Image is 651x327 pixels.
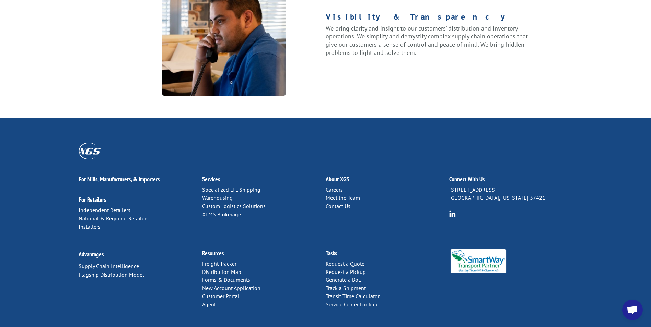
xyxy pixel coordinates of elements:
h2: Connect With Us [449,176,573,186]
a: Service Center Lookup [326,301,377,308]
a: Advantages [79,250,104,258]
a: For Mills, Manufacturers, & Importers [79,175,160,183]
img: Smartway_Logo [449,249,508,273]
a: Freight Tracker [202,260,236,267]
a: Supply Chain Intelligence [79,263,139,269]
a: Open chat [622,300,643,320]
a: Track a Shipment [326,284,366,291]
a: Generate a BoL [326,276,361,283]
h2: Tasks [326,250,449,260]
img: XGS_Logos_ALL_2024_All_White [79,143,101,159]
a: Contact Us [326,203,350,209]
a: Distribution Map [202,268,241,275]
a: Careers [326,186,343,193]
img: group-6 [449,210,456,217]
a: Request a Quote [326,260,364,267]
a: About XGS [326,175,349,183]
p: [STREET_ADDRESS] [GEOGRAPHIC_DATA], [US_STATE] 37421 [449,186,573,202]
a: XTMS Brokerage [202,211,241,218]
a: Installers [79,223,101,230]
a: National & Regional Retailers [79,215,149,222]
a: Flagship Distribution Model [79,271,144,278]
a: Independent Retailers [79,207,130,214]
a: Agent [202,301,216,308]
a: Transit Time Calculator [326,293,380,300]
h1: Visibility & Transparency [326,13,529,24]
a: Request a Pickup [326,268,366,275]
a: Services [202,175,220,183]
a: Custom Logistics Solutions [202,203,266,209]
a: Meet the Team [326,194,360,201]
a: New Account Application [202,284,260,291]
a: Warehousing [202,194,233,201]
a: Forms & Documents [202,276,250,283]
a: Customer Portal [202,293,240,300]
p: We bring clarity and insight to our customers’ distribution and inventory operations. We simplify... [326,24,529,57]
a: For Retailers [79,196,106,204]
a: Resources [202,249,224,257]
a: Specialized LTL Shipping [202,186,260,193]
